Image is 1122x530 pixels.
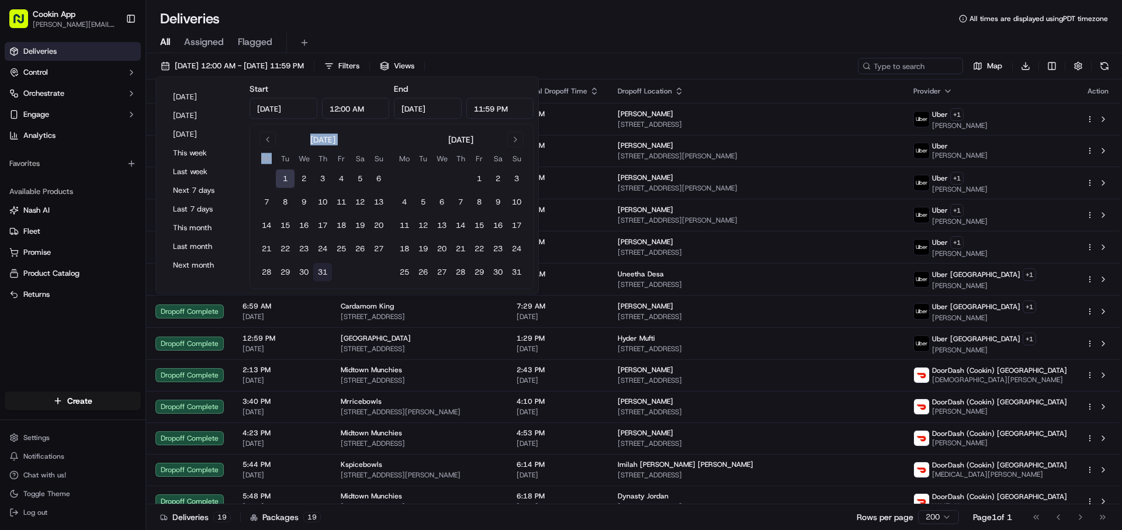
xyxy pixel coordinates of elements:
button: Views [375,58,420,74]
span: DoorDash (Cookin) [GEOGRAPHIC_DATA] [932,492,1067,501]
img: uber-new-logo.jpeg [914,112,929,127]
button: 1 [470,169,489,188]
span: Filters [338,61,359,71]
h1: Deliveries [160,9,220,28]
button: 28 [257,263,276,282]
span: Map [987,61,1002,71]
span: API Documentation [110,169,188,181]
span: Uneetha Desa [618,269,664,279]
button: Promise [5,243,141,262]
span: [STREET_ADDRESS] [341,344,498,354]
button: 24 [507,240,526,258]
button: 21 [257,240,276,258]
button: Returns [5,285,141,304]
p: Welcome 👋 [12,46,213,65]
button: Next 7 days [168,182,238,199]
span: Analytics [23,130,56,141]
div: We're available if you need us! [40,123,148,132]
span: [PERSON_NAME] [932,249,988,258]
span: 7:29 AM [517,302,599,311]
span: [PERSON_NAME] [618,237,673,247]
span: [PERSON_NAME] [618,205,673,214]
button: This month [168,220,238,236]
span: 6:59 AM [243,302,322,311]
span: [STREET_ADDRESS] [618,407,895,417]
span: Uber [GEOGRAPHIC_DATA] [932,334,1020,344]
span: Uber [GEOGRAPHIC_DATA] [932,302,1020,311]
button: 27 [432,263,451,282]
span: [PERSON_NAME] [618,173,673,182]
span: Engage [23,109,49,120]
span: Deliveries [23,46,57,57]
span: Chat with us! [23,470,66,480]
span: 5:44 PM [243,460,322,469]
span: [PERSON_NAME] [932,407,1067,416]
span: [DATE] [243,344,322,354]
button: This week [168,145,238,161]
span: [DATE] [517,120,599,129]
button: [DATE] [168,108,238,124]
button: 27 [369,240,388,258]
span: [DATE] [243,470,322,480]
span: Create [67,395,92,407]
button: 2 [295,169,313,188]
span: [PERSON_NAME] [618,302,673,311]
span: 1:29 PM [517,334,599,343]
span: 3:40 PM [243,397,322,406]
button: Go to previous month [259,131,276,148]
button: +1 [1023,300,1036,313]
input: Time [322,98,390,119]
a: Product Catalog [9,268,136,279]
th: Wednesday [432,153,451,165]
th: Friday [332,153,351,165]
button: Cookin App [33,8,75,20]
button: Filters [319,58,365,74]
th: Saturday [489,153,507,165]
img: doordash_logo_v2.png [914,494,929,509]
span: [STREET_ADDRESS] [618,439,895,448]
button: 16 [489,216,507,235]
span: [STREET_ADDRESS] [618,376,895,385]
span: Dropoff Location [618,86,672,96]
span: 4:10 PM [517,397,599,406]
span: [PERSON_NAME] [932,151,988,160]
span: [DATE] [517,151,599,161]
a: Nash AI [9,205,136,216]
button: 11 [332,193,351,212]
span: [PERSON_NAME] [932,313,1036,323]
span: DoorDash (Cookin) [GEOGRAPHIC_DATA] [932,366,1067,375]
span: 4:23 PM [243,428,322,438]
button: +1 [1023,332,1036,345]
span: [STREET_ADDRESS] [618,502,895,511]
button: 26 [351,240,369,258]
span: [PERSON_NAME] [618,109,673,119]
span: 6:18 PM [517,491,599,501]
button: Next month [168,257,238,273]
a: Analytics [5,126,141,145]
input: Date [250,98,317,119]
button: 8 [470,193,489,212]
button: Go to next month [507,131,524,148]
button: Cookin App[PERSON_NAME][EMAIL_ADDRESS][DOMAIN_NAME] [5,5,121,33]
span: [DATE] [517,407,599,417]
span: 6:17 PM [517,205,599,214]
button: Settings [5,429,141,446]
button: Product Catalog [5,264,141,283]
span: [STREET_ADDRESS] [341,439,498,448]
span: [STREET_ADDRESS] [341,376,498,385]
button: 4 [332,169,351,188]
span: DoorDash (Cookin) [GEOGRAPHIC_DATA] [932,397,1067,407]
input: Type to search [858,58,963,74]
span: Dynasty Jordan [618,491,669,501]
img: doordash_logo_v2.png [914,399,929,414]
span: Cardamom King [341,302,394,311]
th: Sunday [369,153,388,165]
button: +1 [950,172,964,185]
span: Returns [23,289,50,300]
span: Pylon [116,198,141,206]
a: Deliveries [5,42,141,61]
span: Midtown Munchies [341,428,402,438]
button: 21 [451,240,470,258]
span: Midtown Munchies [341,365,402,375]
button: 2 [489,169,507,188]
